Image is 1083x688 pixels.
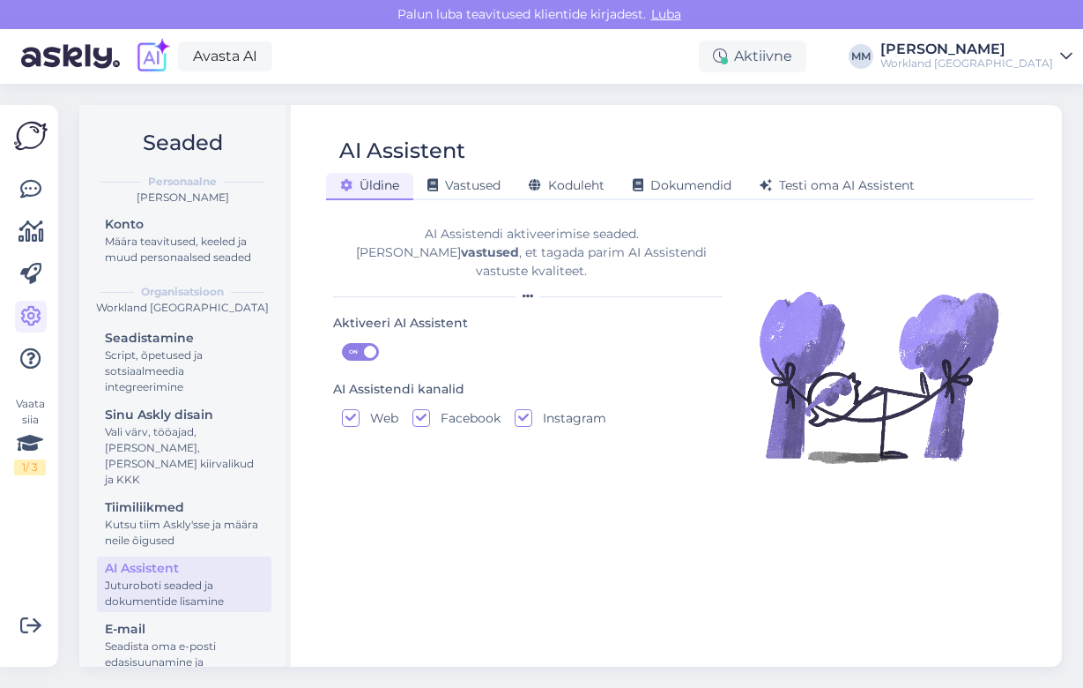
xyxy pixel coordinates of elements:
div: Seadista oma e-posti edasisuunamine ja [PERSON_NAME] [105,639,263,686]
b: Organisatsioon [141,284,224,300]
a: Avasta AI [178,41,272,71]
img: explore-ai [134,38,171,75]
span: Testi oma AI Assistent [760,177,915,193]
span: Dokumendid [633,177,731,193]
div: Workland [GEOGRAPHIC_DATA] [880,56,1053,71]
div: Juturoboti seaded ja dokumentide lisamine [105,578,263,609]
label: Web [360,409,398,427]
div: Workland [GEOGRAPHIC_DATA] [93,300,271,316]
div: Script, õpetused ja sotsiaalmeedia integreerimine [105,348,263,395]
a: Sinu Askly disainVali värv, tööajad, [PERSON_NAME], [PERSON_NAME] kiirvalikud ja KKK [97,403,271,490]
div: E-mail [105,620,263,639]
div: Aktiivne [699,41,806,72]
div: 1 / 3 [14,460,46,475]
div: Seadistamine [105,329,263,348]
b: Personaalne [148,174,217,190]
div: AI Assistendi aktiveerimise seaded. [PERSON_NAME] , et tagada parim AI Assistendi vastuste kvalit... [333,225,730,280]
div: Vali värv, tööajad, [PERSON_NAME], [PERSON_NAME] kiirvalikud ja KKK [105,424,263,488]
div: Kutsu tiim Askly'sse ja määra neile õigused [105,517,263,549]
div: Sinu Askly disain [105,406,263,424]
div: Konto [105,215,263,234]
div: Tiimiliikmed [105,498,263,517]
div: AI Assistendi kanalid [333,380,464,400]
div: [PERSON_NAME] [93,190,271,206]
h2: Seaded [93,126,271,160]
label: Facebook [430,409,501,427]
div: Vaata siia [14,396,46,475]
span: Koduleht [529,177,605,193]
a: TiimiliikmedKutsu tiim Askly'sse ja määra neile õigused [97,496,271,551]
a: [PERSON_NAME]Workland [GEOGRAPHIC_DATA] [880,42,1072,71]
div: MM [849,44,873,69]
div: [PERSON_NAME] [880,42,1053,56]
b: vastused [461,244,519,260]
label: Instagram [532,409,606,427]
a: AI AssistentJuturoboti seaded ja dokumentide lisamine [97,557,271,612]
span: Vastused [427,177,501,193]
div: Aktiveeri AI Assistent [333,314,468,333]
img: Illustration [755,253,1002,500]
div: AI Assistent [339,134,465,168]
a: SeadistamineScript, õpetused ja sotsiaalmeedia integreerimine [97,326,271,398]
img: Askly Logo [14,119,48,153]
span: ON [343,344,364,360]
span: Luba [646,6,686,22]
a: KontoMäära teavitused, keeled ja muud personaalsed seaded [97,213,271,268]
div: AI Assistent [105,559,263,578]
div: Määra teavitused, keeled ja muud personaalsed seaded [105,234,263,265]
span: Üldine [340,177,399,193]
